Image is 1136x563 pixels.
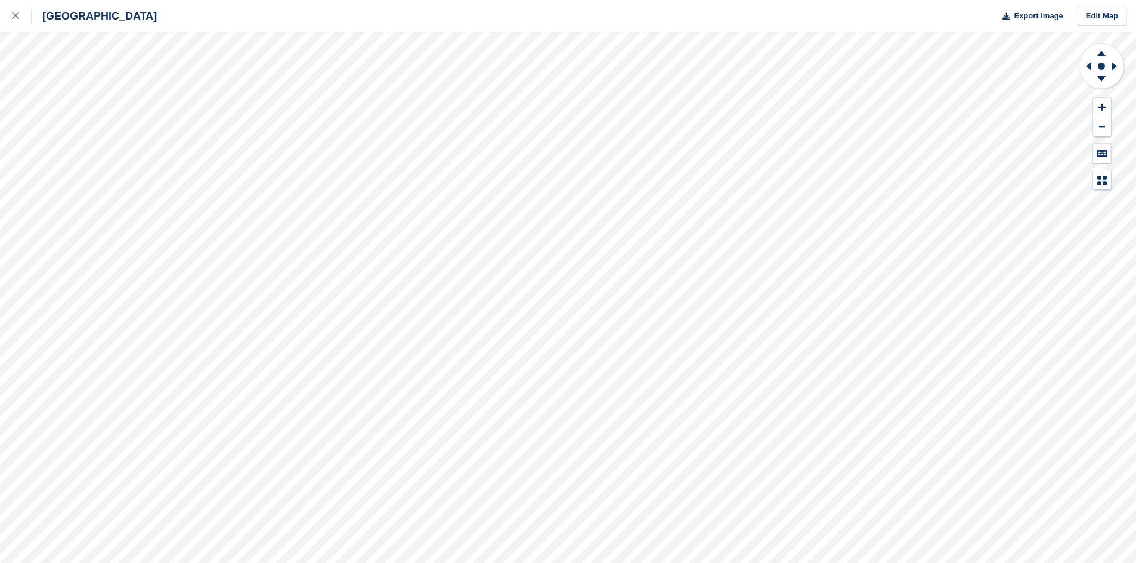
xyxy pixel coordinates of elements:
button: Map Legend [1093,170,1111,190]
button: Export Image [995,7,1063,26]
div: [GEOGRAPHIC_DATA] [32,9,157,23]
span: Export Image [1014,10,1063,22]
button: Zoom Out [1093,117,1111,137]
a: Edit Map [1078,7,1126,26]
button: Keyboard Shortcuts [1093,144,1111,163]
button: Zoom In [1093,98,1111,117]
